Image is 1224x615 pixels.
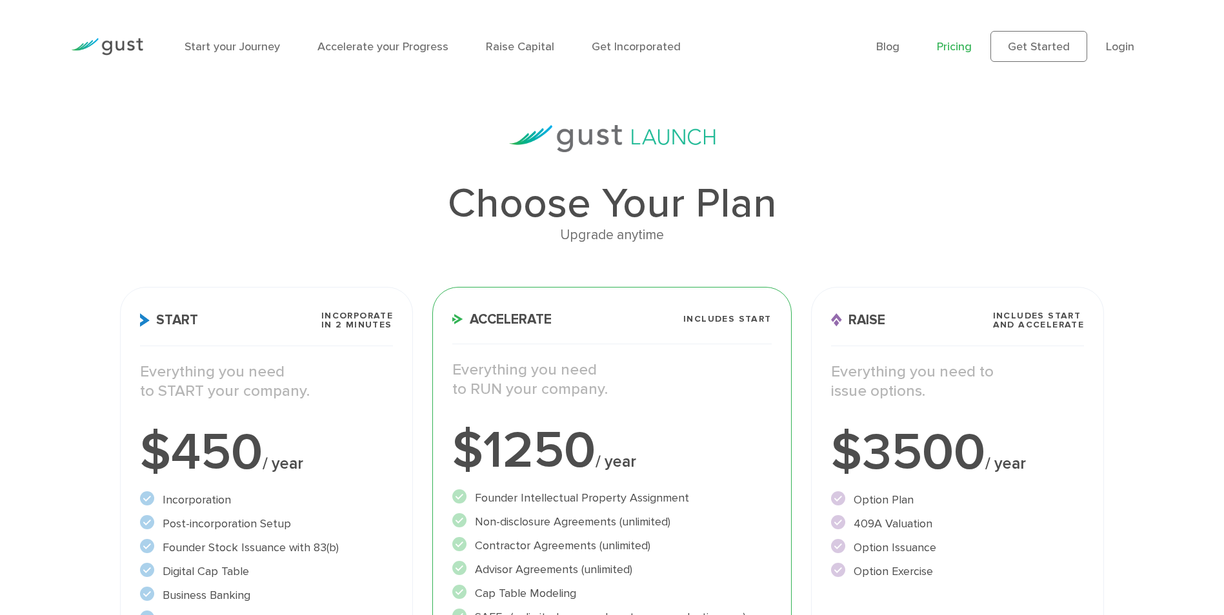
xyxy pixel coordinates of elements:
[831,362,1085,401] p: Everything you need to issue options.
[452,360,771,399] p: Everything you need to RUN your company.
[831,313,885,327] span: Raise
[140,427,394,478] div: $450
[263,454,303,473] span: / year
[937,40,972,54] a: Pricing
[831,313,842,327] img: Raise Icon
[140,362,394,401] p: Everything you need to START your company.
[1106,40,1134,54] a: Login
[876,40,899,54] a: Blog
[140,587,394,604] li: Business Banking
[317,40,448,54] a: Accelerate your Progress
[452,537,771,554] li: Contractor Agreements (unlimited)
[120,224,1105,246] div: Upgrade anytime
[321,311,393,329] span: Incorporate in 2 Minutes
[831,515,1085,532] li: 409A Valuation
[993,311,1085,329] span: Includes START and ACCELERATE
[592,40,681,54] a: Get Incorporated
[140,313,150,327] img: Start Icon X2
[683,315,772,324] span: Includes START
[452,489,771,507] li: Founder Intellectual Property Assignment
[596,452,636,471] span: / year
[140,539,394,556] li: Founder Stock Issuance with 83(b)
[452,425,771,476] div: $1250
[831,491,1085,509] li: Option Plan
[140,313,198,327] span: Start
[185,40,280,54] a: Start your Journey
[831,539,1085,556] li: Option Issuance
[452,313,552,326] span: Accelerate
[990,31,1087,62] a: Get Started
[509,125,716,152] img: gust-launch-logos.svg
[71,38,143,55] img: Gust Logo
[120,183,1105,224] h1: Choose Your Plan
[985,454,1026,473] span: / year
[452,585,771,602] li: Cap Table Modeling
[486,40,554,54] a: Raise Capital
[452,513,771,531] li: Non-disclosure Agreements (unlimited)
[140,563,394,580] li: Digital Cap Table
[140,515,394,532] li: Post-incorporation Setup
[831,427,1085,478] div: $3500
[831,563,1085,580] li: Option Exercise
[452,314,463,324] img: Accelerate Icon
[140,491,394,509] li: Incorporation
[452,561,771,578] li: Advisor Agreements (unlimited)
